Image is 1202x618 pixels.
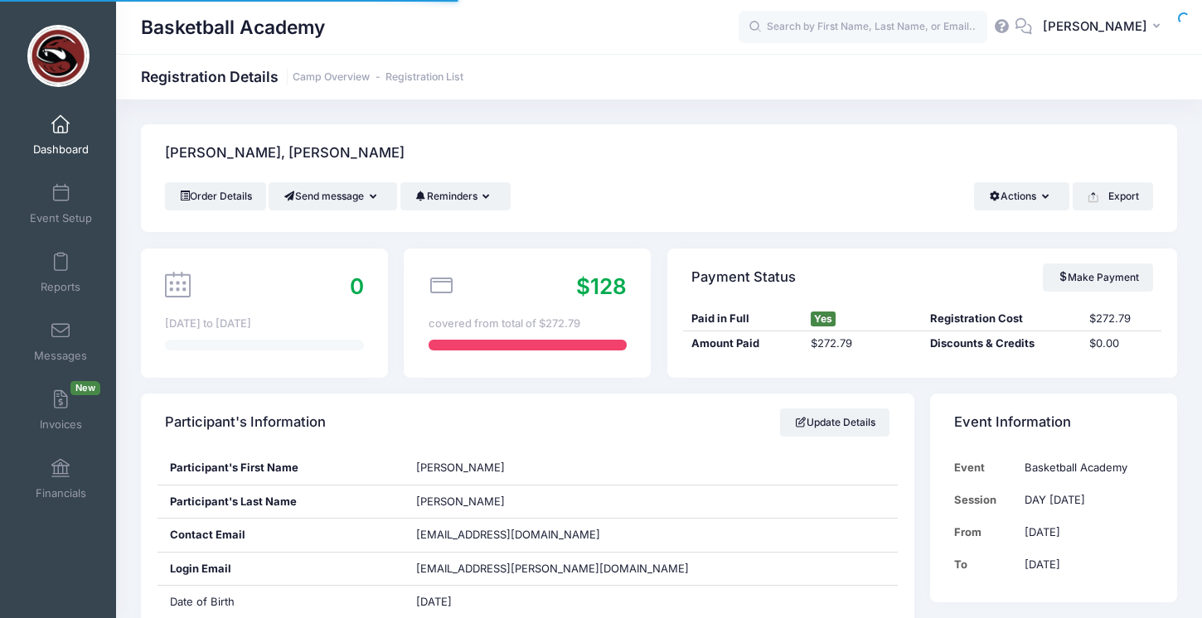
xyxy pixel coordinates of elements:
[416,461,505,474] span: [PERSON_NAME]
[34,349,87,363] span: Messages
[22,450,100,508] a: Financials
[416,561,689,577] span: [EMAIL_ADDRESS][PERSON_NAME][DOMAIN_NAME]
[293,71,370,84] a: Camp Overview
[385,71,463,84] a: Registration List
[165,316,363,332] div: [DATE] to [DATE]
[1043,17,1147,36] span: [PERSON_NAME]
[416,595,452,608] span: [DATE]
[416,495,505,508] span: [PERSON_NAME]
[1016,451,1153,484] td: Basketball Academy
[350,273,364,299] span: 0
[429,316,627,332] div: covered from total of $272.79
[683,336,802,352] div: Amount Paid
[1081,336,1161,352] div: $0.00
[22,175,100,233] a: Event Setup
[165,182,266,210] a: Order Details
[974,182,1069,210] button: Actions
[1032,8,1177,46] button: [PERSON_NAME]
[400,182,511,210] button: Reminders
[158,519,405,552] div: Contact Email
[33,142,89,157] span: Dashboard
[269,182,397,210] button: Send message
[70,381,100,395] span: New
[41,280,80,294] span: Reports
[1016,516,1153,548] td: [DATE]
[141,68,463,85] h1: Registration Details
[22,106,100,164] a: Dashboard
[158,485,405,519] div: Participant's Last Name
[22,244,100,302] a: Reports
[40,418,82,432] span: Invoices
[954,484,1016,516] td: Session
[954,451,1016,484] td: Event
[165,130,405,177] h4: [PERSON_NAME], [PERSON_NAME]
[141,8,325,46] h1: Basketball Academy
[22,312,100,370] a: Messages
[811,311,836,326] span: Yes
[691,253,796,301] h4: Payment Status
[954,548,1016,581] td: To
[922,336,1081,352] div: Discounts & Credits
[954,399,1071,447] h4: Event Information
[576,273,627,299] span: $128
[780,408,890,437] a: Update Details
[36,486,86,500] span: Financials
[165,399,326,447] h4: Participant's Information
[27,25,90,87] img: Basketball Academy
[739,11,987,44] input: Search by First Name, Last Name, or Email...
[22,381,100,439] a: InvoicesNew
[802,336,922,352] div: $272.79
[1043,263,1153,292] a: Make Payment
[1016,484,1153,516] td: DAY [DATE]
[158,451,405,485] div: Participant's First Name
[954,516,1016,548] td: From
[683,311,802,327] div: Paid in Full
[1016,548,1153,581] td: [DATE]
[1081,311,1161,327] div: $272.79
[158,553,405,586] div: Login Email
[922,311,1081,327] div: Registration Cost
[1073,182,1153,210] button: Export
[30,211,92,225] span: Event Setup
[416,528,600,541] span: [EMAIL_ADDRESS][DOMAIN_NAME]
